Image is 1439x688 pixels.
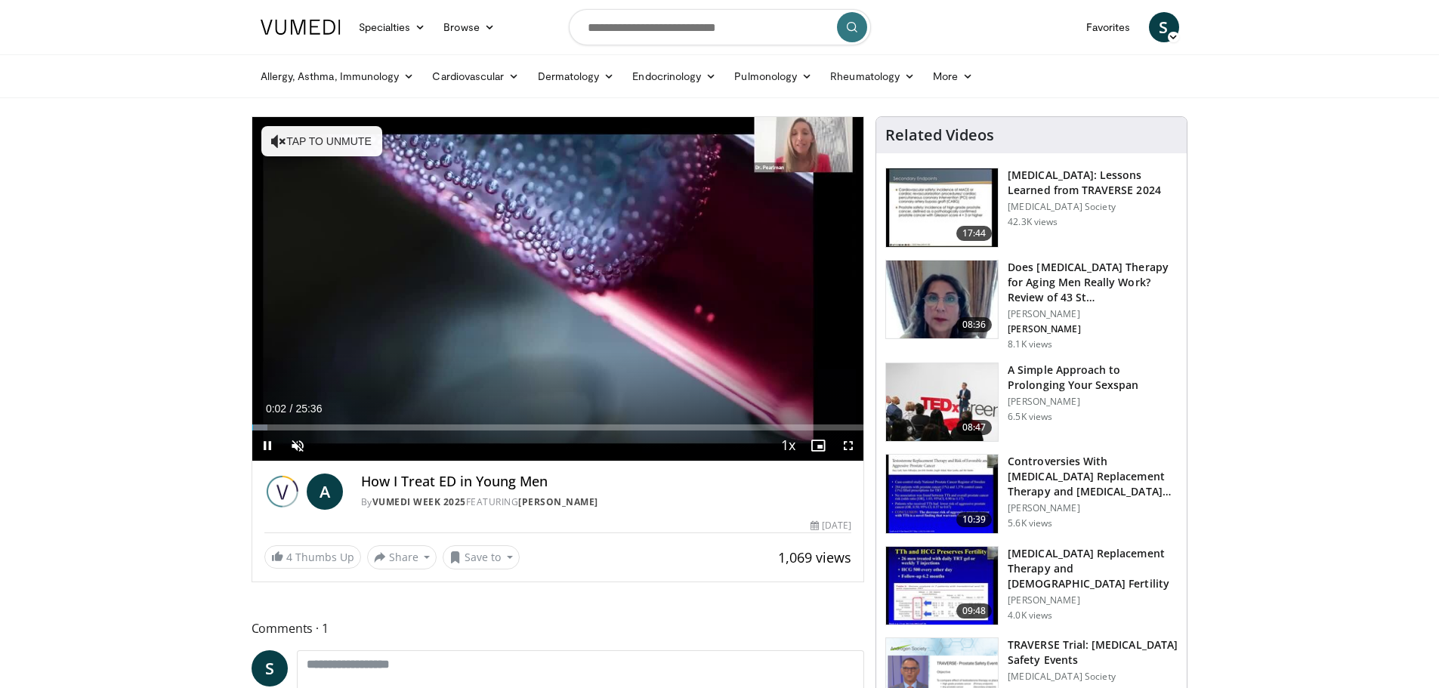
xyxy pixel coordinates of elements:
h3: Controversies With [MEDICAL_DATA] Replacement Therapy and [MEDICAL_DATA] Can… [1008,454,1178,499]
span: 0:02 [266,403,286,415]
a: 08:36 Does [MEDICAL_DATA] Therapy for Aging Men Really Work? Review of 43 St… [PERSON_NAME] [PERS... [885,260,1178,350]
a: Cardiovascular [423,61,528,91]
a: S [252,650,288,686]
a: A [307,474,343,510]
h3: TRAVERSE Trial: [MEDICAL_DATA] Safety Events [1008,637,1178,668]
span: 1,069 views [778,548,851,566]
p: [PERSON_NAME] [1008,594,1178,606]
a: 4 Thumbs Up [264,545,361,569]
a: Favorites [1077,12,1140,42]
a: Allergy, Asthma, Immunology [252,61,424,91]
h3: Does [MEDICAL_DATA] Therapy for Aging Men Really Work? Review of 43 St… [1008,260,1178,305]
video-js: Video Player [252,117,864,461]
img: c4bd4661-e278-4c34-863c-57c104f39734.150x105_q85_crop-smart_upscale.jpg [886,363,998,442]
p: 8.1K views [1008,338,1052,350]
img: 58e29ddd-d015-4cd9-bf96-f28e303b730c.150x105_q85_crop-smart_upscale.jpg [886,547,998,625]
p: [MEDICAL_DATA] Society [1008,671,1178,683]
a: 08:47 A Simple Approach to Prolonging Your Sexspan [PERSON_NAME] 6.5K views [885,363,1178,443]
a: Specialties [350,12,435,42]
a: Vumedi Week 2025 [372,495,466,508]
button: Fullscreen [833,430,863,461]
p: 5.6K views [1008,517,1052,529]
p: [PERSON_NAME] [1008,502,1178,514]
img: VuMedi Logo [261,20,341,35]
p: 42.3K views [1008,216,1058,228]
a: Browse [434,12,504,42]
div: Progress Bar [252,424,864,430]
a: 09:48 [MEDICAL_DATA] Replacement Therapy and [DEMOGRAPHIC_DATA] Fertility [PERSON_NAME] 4.0K views [885,546,1178,626]
span: 10:39 [956,512,993,527]
button: Share [367,545,437,569]
p: [PERSON_NAME] [1008,308,1178,320]
button: Pause [252,430,283,461]
p: [PERSON_NAME] [1008,396,1178,408]
h3: [MEDICAL_DATA]: Lessons Learned from TRAVERSE 2024 [1008,168,1178,198]
p: [PERSON_NAME] [1008,323,1178,335]
button: Playback Rate [773,430,803,461]
a: 10:39 Controversies With [MEDICAL_DATA] Replacement Therapy and [MEDICAL_DATA] Can… [PERSON_NAME]... [885,454,1178,534]
div: By FEATURING [361,495,852,509]
img: 4d4bce34-7cbb-4531-8d0c-5308a71d9d6c.150x105_q85_crop-smart_upscale.jpg [886,261,998,339]
img: 1317c62a-2f0d-4360-bee0-b1bff80fed3c.150x105_q85_crop-smart_upscale.jpg [886,168,998,247]
a: 17:44 [MEDICAL_DATA]: Lessons Learned from TRAVERSE 2024 [MEDICAL_DATA] Society 42.3K views [885,168,1178,248]
a: More [924,61,982,91]
p: [MEDICAL_DATA] Society [1008,201,1178,213]
button: Enable picture-in-picture mode [803,430,833,461]
a: [PERSON_NAME] [518,495,598,508]
img: 418933e4-fe1c-4c2e-be56-3ce3ec8efa3b.150x105_q85_crop-smart_upscale.jpg [886,455,998,533]
button: Save to [443,545,520,569]
button: Unmute [283,430,313,461]
img: Vumedi Week 2025 [264,474,301,510]
p: 6.5K views [1008,411,1052,423]
span: 4 [286,550,292,564]
span: 17:44 [956,226,993,241]
div: [DATE] [811,519,851,532]
h4: How I Treat ED in Young Men [361,474,852,490]
p: 4.0K views [1008,609,1052,622]
input: Search topics, interventions [569,9,871,45]
a: Rheumatology [821,61,924,91]
span: / [290,403,293,415]
button: Tap to unmute [261,126,382,156]
a: S [1149,12,1179,42]
span: Comments 1 [252,619,865,638]
h3: [MEDICAL_DATA] Replacement Therapy and [DEMOGRAPHIC_DATA] Fertility [1008,546,1178,591]
a: Endocrinology [623,61,725,91]
a: Dermatology [529,61,624,91]
span: 25:36 [295,403,322,415]
a: Pulmonology [725,61,821,91]
span: 09:48 [956,603,993,619]
h4: Related Videos [885,126,994,144]
h3: A Simple Approach to Prolonging Your Sexspan [1008,363,1178,393]
span: 08:47 [956,420,993,435]
span: 08:36 [956,317,993,332]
